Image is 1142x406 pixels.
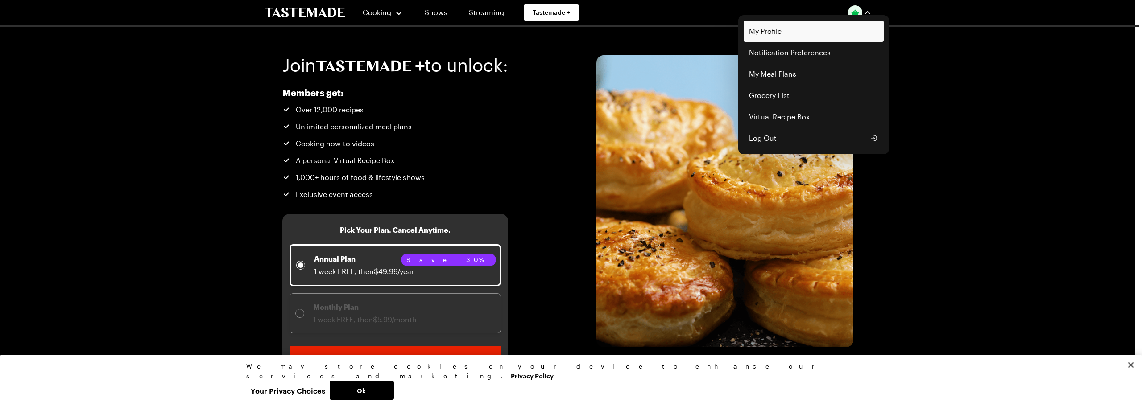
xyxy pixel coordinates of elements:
[738,15,889,154] div: Profile picture
[511,371,554,380] a: More information about your privacy, opens in a new tab
[246,361,889,400] div: Privacy
[330,381,394,400] button: Ok
[246,381,330,400] button: Your Privacy Choices
[744,106,884,127] a: Virtual Recipe Box
[246,361,889,381] div: We may store cookies on your device to enhance our services and marketing.
[744,21,884,42] a: My Profile
[744,63,884,85] a: My Meal Plans
[744,42,884,63] a: Notification Preferences
[749,133,777,144] span: Log Out
[1121,355,1141,375] button: Close
[744,85,884,106] a: Grocery List
[848,5,862,20] img: Profile picture
[848,5,871,20] button: Profile picture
